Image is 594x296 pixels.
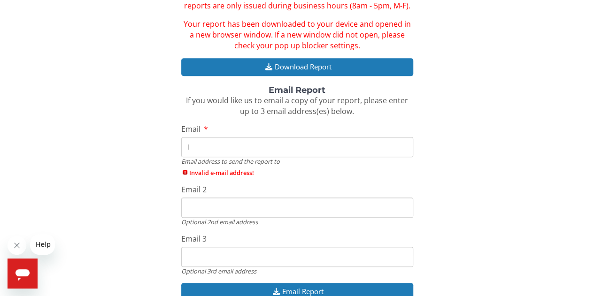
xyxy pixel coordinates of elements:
[181,124,201,134] span: Email
[184,19,411,51] span: Your report has been downloaded to your device and opened in a new browser window. If a new windo...
[181,184,207,195] span: Email 2
[181,58,413,76] button: Download Report
[269,85,325,95] strong: Email Report
[30,234,55,255] iframe: Message from company
[181,234,207,244] span: Email 3
[8,236,26,255] iframe: Close message
[181,168,413,177] span: Invalid e-mail address!
[181,157,413,166] div: Email address to send the report to
[181,218,413,226] div: Optional 2nd email address
[8,258,38,288] iframe: Button to launch messaging window
[186,95,408,116] span: If you would like us to email a copy of your report, please enter up to 3 email address(es) below.
[181,267,413,275] div: Optional 3rd email address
